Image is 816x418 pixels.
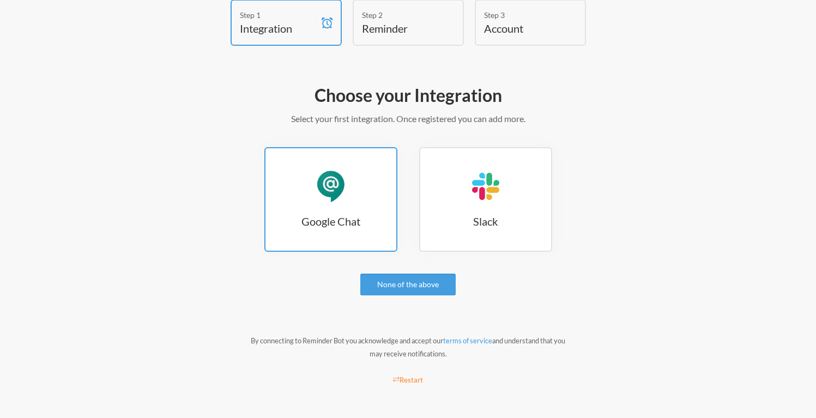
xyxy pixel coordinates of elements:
[362,9,438,21] div: Step 2
[265,214,396,229] h3: Google Chat
[393,375,424,384] small: Restart
[420,214,551,229] h3: Slack
[92,84,724,107] h2: Choose your Integration
[484,9,560,21] div: Step 3
[240,9,316,21] div: Step 1
[360,274,456,295] a: None of the above
[240,21,316,36] h4: Integration
[362,21,438,36] h4: Reminder
[92,112,724,125] p: Select your first integration. Once registered you can add more.
[443,336,492,345] a: terms of service
[251,336,565,358] small: By connecting to Reminder Bot you acknowledge and accept our and understand that you may receive ...
[484,21,560,36] h4: Account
